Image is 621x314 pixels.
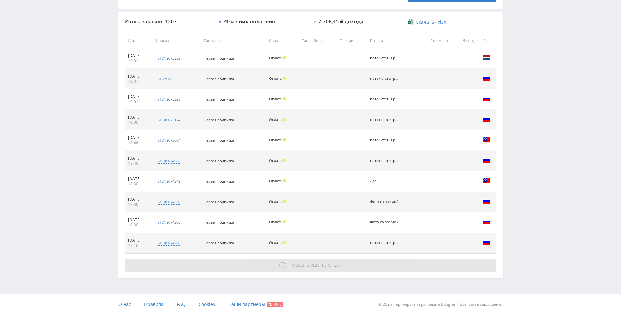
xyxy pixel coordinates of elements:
[224,19,275,24] div: 40 из них оплачено
[128,222,149,228] div: 18:30
[370,118,399,122] div: поток статья рерайт
[417,34,452,48] th: Стоимость
[408,19,414,25] img: xlsx
[336,34,366,48] th: Предмет
[269,137,282,142] span: Оплата
[144,294,164,314] a: Правила
[283,77,286,80] span: Холд
[158,117,180,122] div: std#9775174
[370,200,399,204] div: Фото со звездой
[370,159,399,163] div: поток статья рерайт
[370,179,399,183] div: Дзен
[158,199,180,205] div: std#9774330
[128,99,149,105] div: 19:01
[128,238,149,243] div: [DATE]
[200,34,266,48] th: Тип заказа
[269,96,282,101] span: Оплата
[452,34,477,48] th: Доход
[269,199,282,204] span: Оплата
[204,97,234,102] span: Первая подписка
[269,55,282,60] span: Оплата
[128,140,149,146] div: 18:46
[318,19,363,24] div: 7 708,45 ₽ дохода
[452,130,477,151] td: —
[452,212,477,233] td: —
[204,158,234,163] span: Первая подписка
[452,151,477,171] td: —
[128,217,149,222] div: [DATE]
[408,19,447,25] a: Скачать (.xlsx)
[266,34,299,48] th: Статус
[125,34,152,48] th: Дата
[128,135,149,140] div: [DATE]
[417,69,452,89] td: —
[128,79,149,84] div: 19:01
[288,262,342,268] span: из
[158,220,180,225] div: std#9774306
[269,178,282,183] span: Оплата
[128,156,149,161] div: [DATE]
[483,238,491,246] img: rus.png
[452,171,477,192] td: —
[370,97,399,101] div: поток статья рерайт
[158,97,180,102] div: std#9775326
[204,199,234,204] span: Первая подписка
[128,161,149,166] div: 18:46
[417,171,452,192] td: —
[417,233,452,253] td: —
[128,120,149,125] div: 19:00
[483,95,491,103] img: rus.png
[417,130,452,151] td: —
[283,200,286,203] span: Холд
[128,74,149,79] div: [DATE]
[283,97,286,100] span: Холд
[452,110,477,130] td: —
[177,301,185,307] span: FAQ
[269,240,282,245] span: Оплата
[370,241,399,245] div: поток статья рерайт
[269,158,282,163] span: Оплата
[314,294,503,314] div: © 2025 Партнёрская программа Edugram. Все права защищены.
[158,76,180,81] div: std#9775254
[204,117,234,122] span: Первая подписка
[204,240,234,245] span: Первая подписка
[370,77,399,81] div: поток статья рерайт
[204,179,234,184] span: Первая подписка
[158,158,180,164] div: std#9774986
[128,197,149,202] div: [DATE]
[417,151,452,171] td: —
[452,89,477,110] td: —
[128,115,149,120] div: [DATE]
[144,301,164,307] span: Правила
[370,56,399,60] div: поток статья рерайт
[417,48,452,69] td: —
[477,34,496,48] th: Гео
[283,138,286,141] span: Холд
[483,115,491,123] img: rus.png
[204,220,234,225] span: Первая подписка
[177,294,185,314] a: FAQ
[158,179,180,184] div: std#9774342
[452,69,477,89] td: —
[416,20,447,25] span: Скачать (.xlsx)
[483,197,491,205] img: rus.png
[118,294,131,314] a: О нас
[204,56,234,61] span: Первая подписка
[483,54,491,62] img: nld.png
[204,76,234,81] span: Первая подписка
[370,220,399,224] div: Фото со звездой
[128,53,149,58] div: [DATE]
[288,262,320,268] span: Показать ещё
[483,156,491,164] img: rus.png
[483,218,491,226] img: rus.png
[269,117,282,122] span: Оплата
[228,294,283,314] a: Наши партнеры Скидки
[125,19,213,24] div: Итого заказов: 1267
[128,181,149,187] div: 18:30
[204,138,234,143] span: Первая подписка
[283,159,286,162] span: Холд
[199,294,215,314] a: Cookies
[128,243,149,248] div: 18:16
[367,34,417,48] th: Потоки
[452,48,477,69] td: —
